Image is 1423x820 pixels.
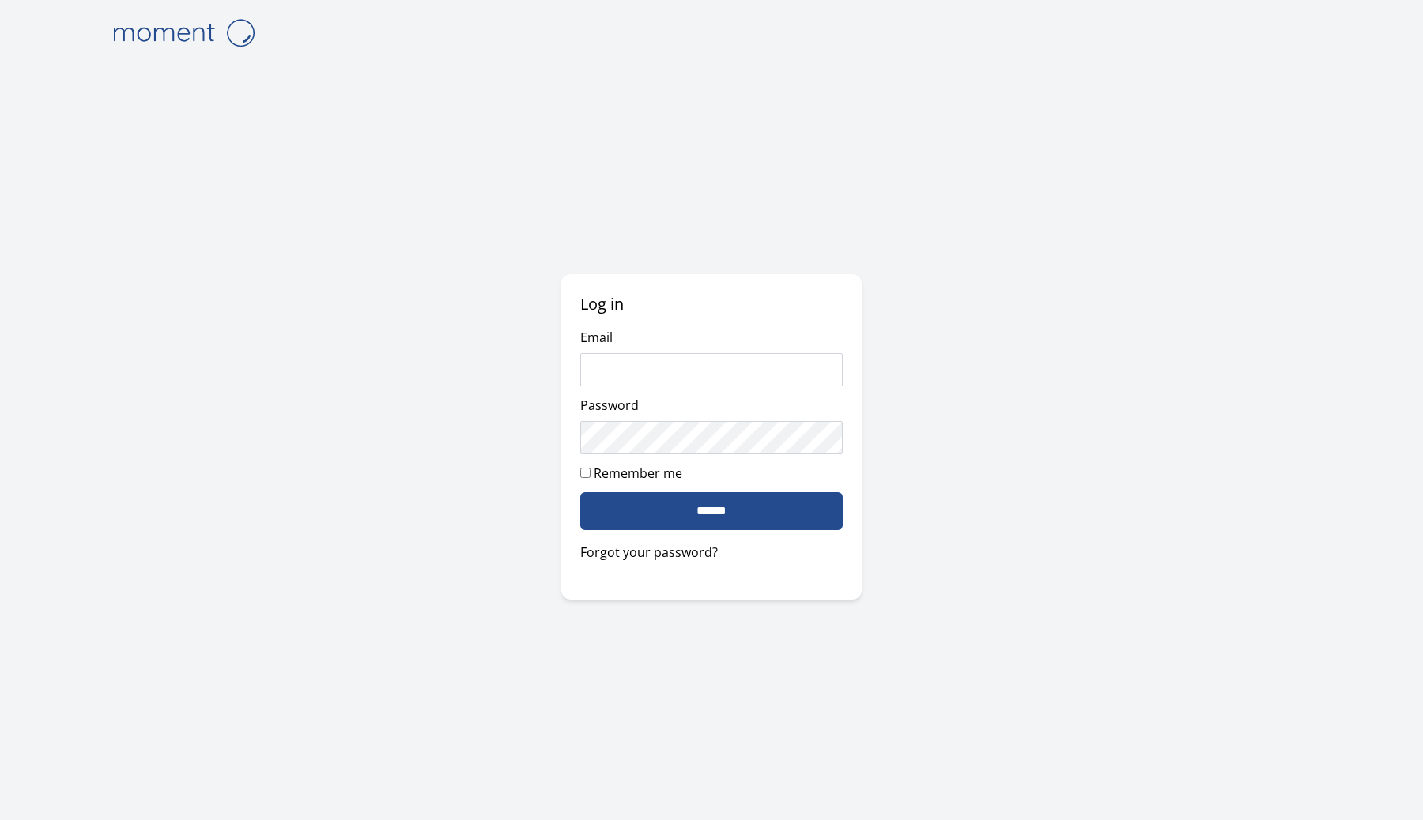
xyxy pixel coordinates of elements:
img: logo-4e3dc11c47720685a147b03b5a06dd966a58ff35d612b21f08c02c0306f2b779.png [104,13,262,53]
a: Forgot your password? [580,543,843,562]
h2: Log in [580,293,843,315]
label: Email [580,329,613,346]
label: Password [580,397,639,414]
label: Remember me [594,465,682,482]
